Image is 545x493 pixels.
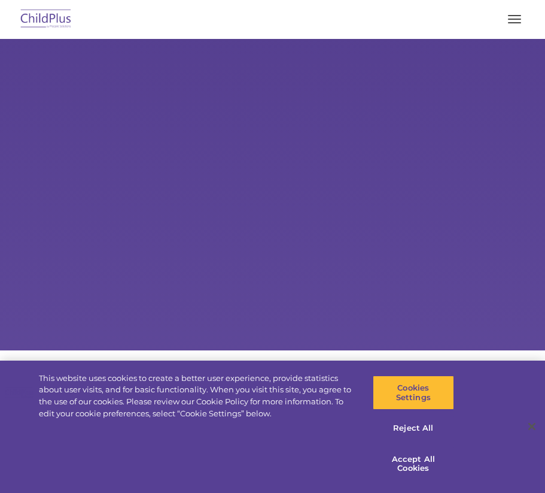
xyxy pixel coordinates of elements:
div: This website uses cookies to create a better user experience, provide statistics about user visit... [39,373,356,419]
img: ChildPlus by Procare Solutions [18,5,74,34]
button: Accept All Cookies [373,447,455,481]
button: Cookies Settings [373,376,455,410]
button: Reject All [373,416,455,441]
button: Close [519,413,545,440]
